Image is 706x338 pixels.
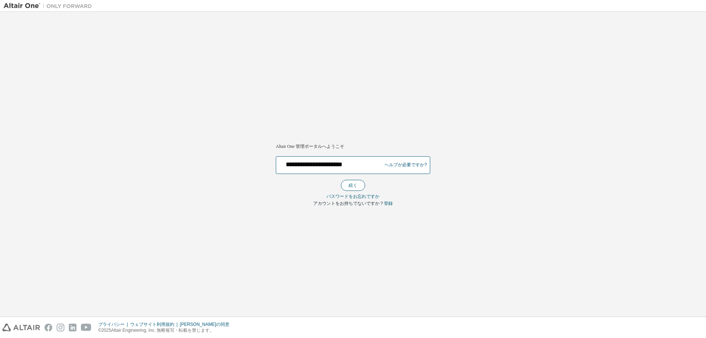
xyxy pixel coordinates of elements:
[101,328,111,333] font: 2025
[130,322,174,327] font: ウェブサイト利用規約
[98,328,101,333] font: ©
[57,324,64,331] img: instagram.svg
[2,324,40,331] img: altair_logo.svg
[69,324,76,331] img: linkedin.svg
[4,2,96,10] img: アルタイルワン
[327,194,379,199] font: パスワードをお忘れですか
[349,183,357,188] font: 続く
[98,322,125,327] font: プライバシー
[341,180,365,191] button: 続く
[111,328,214,333] font: Altair Engineering, Inc. 無断複写・転載を禁じます。
[384,201,393,206] a: 登録
[44,324,52,331] img: facebook.svg
[81,324,92,331] img: youtube.svg
[180,322,229,327] font: [PERSON_NAME]の同意
[313,201,384,206] font: アカウントをお持ちでないですか？
[385,162,427,167] font: ヘルプが必要ですか?
[276,144,344,149] font: Altair One 管理ポータルへようこそ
